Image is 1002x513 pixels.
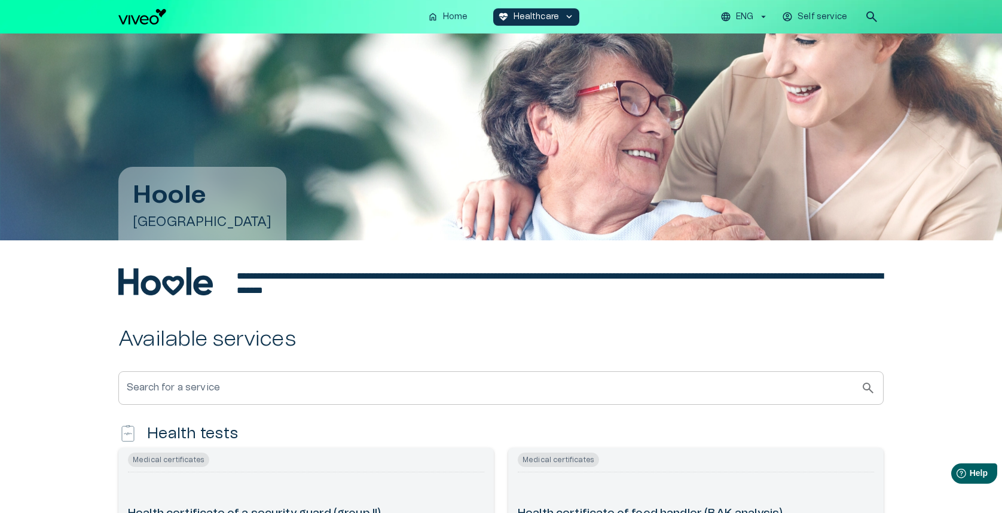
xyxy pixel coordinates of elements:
[798,11,847,23] p: Self service
[427,11,438,22] span: home
[864,10,879,24] span: search
[564,11,575,22] span: keyboard_arrow_down
[118,267,213,295] img: Hoole logo
[133,181,272,209] h1: Hoole
[147,424,238,443] h4: Health tests
[493,8,580,26] button: ecg_heartHealthcarekeyboard_arrow_down
[860,5,884,29] button: open search modal
[518,453,599,467] span: Medical certificates
[861,381,875,395] span: search
[118,9,418,25] a: Navigate to homepage
[498,11,509,22] span: ecg_heart
[128,453,209,467] span: Medical certificates
[118,9,166,25] img: Viveo logo
[514,11,560,23] p: Healthcare
[780,8,850,26] button: Self service
[133,213,272,231] h5: [GEOGRAPHIC_DATA]
[443,11,468,23] p: Home
[719,8,771,26] button: ENG
[237,269,884,298] div: editable markdown
[736,11,753,23] p: ENG
[118,326,884,352] h2: Available services
[909,459,1002,492] iframe: Help widget launcher
[423,8,474,26] button: homeHome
